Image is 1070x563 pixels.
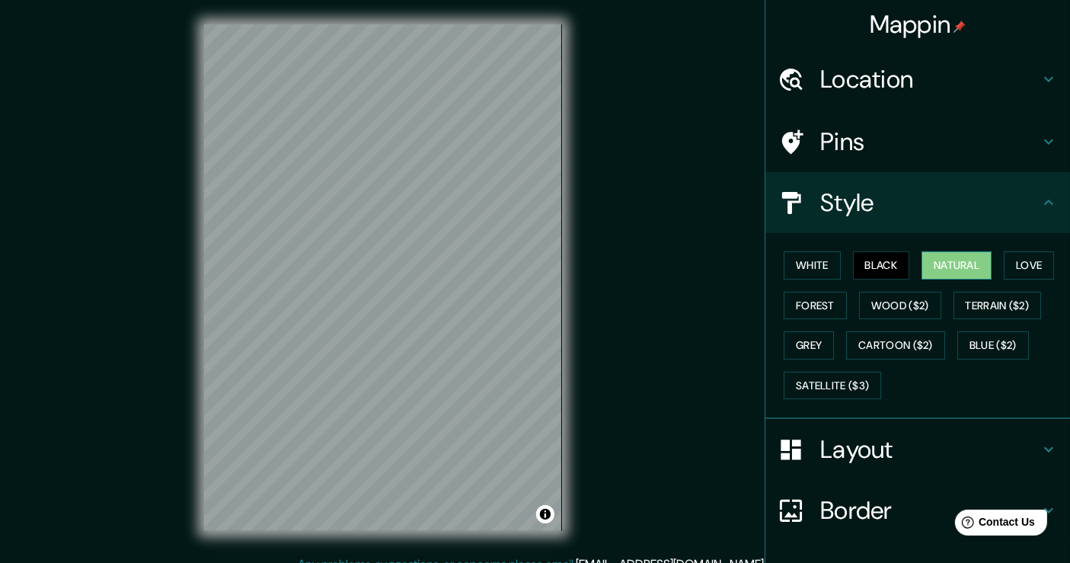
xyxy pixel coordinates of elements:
button: Grey [784,331,834,360]
h4: Layout [820,434,1040,465]
button: Love [1004,251,1054,280]
h4: Mappin [870,9,966,40]
h4: Pins [820,126,1040,157]
button: White [784,251,841,280]
button: Wood ($2) [859,292,941,320]
div: Layout [765,419,1070,480]
button: Terrain ($2) [953,292,1042,320]
div: Location [765,49,1070,110]
button: Cartoon ($2) [846,331,945,360]
button: Black [853,251,910,280]
canvas: Map [204,24,562,531]
button: Forest [784,292,847,320]
button: Satellite ($3) [784,372,881,400]
div: Style [765,172,1070,233]
div: Border [765,480,1070,541]
h4: Border [820,495,1040,526]
button: Toggle attribution [536,505,554,523]
div: Pins [765,111,1070,172]
h4: Location [820,64,1040,94]
img: pin-icon.png [953,21,966,33]
h4: Style [820,187,1040,218]
button: Natural [921,251,992,280]
button: Blue ($2) [957,331,1029,360]
iframe: Help widget launcher [934,504,1053,546]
